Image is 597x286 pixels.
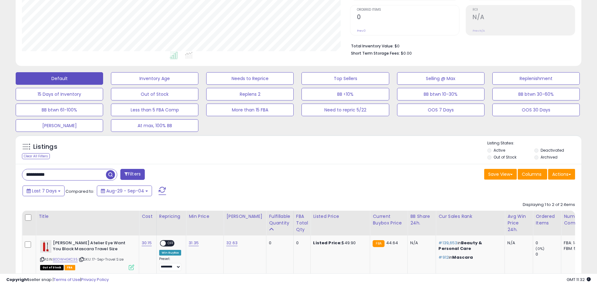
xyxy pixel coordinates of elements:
b: Listed Price: [313,240,342,246]
label: Deactivated [541,148,564,153]
button: Actions [548,169,575,180]
button: BB <10% [301,88,389,100]
strong: Copyright [6,277,29,283]
div: Listed Price [313,213,367,220]
label: Active [494,148,505,153]
div: N/A [410,240,431,246]
div: Ordered Items [536,213,558,226]
div: Cost [142,213,154,220]
div: 0 [296,240,306,246]
button: Aug-29 - Sep-04 [97,186,152,196]
div: ASIN: [40,240,134,269]
div: Displaying 1 to 2 of 2 items [523,202,575,208]
button: BB btwn 10-30% [397,88,484,100]
div: [PERSON_NAME] [226,213,264,220]
a: 32.63 [226,240,238,246]
span: Compared to: [65,188,94,194]
button: Default [16,72,103,85]
button: Less than 5 FBA Comp [111,104,198,116]
div: Fulfillable Quantity [269,213,291,226]
a: Terms of Use [54,277,80,283]
small: FBA [373,240,384,247]
span: Last 7 Days [32,188,57,194]
div: FBM: 5 [564,246,584,251]
div: Avg Win Price 24h. [507,213,530,233]
a: 31.35 [189,240,199,246]
label: Out of Stock [494,154,516,160]
button: BB btwn 61-100% [16,104,103,116]
button: Columns [518,169,547,180]
label: Archived [541,154,558,160]
button: Inventory Age [111,72,198,85]
button: Selling @ Max [397,72,484,85]
b: Total Inventory Value: [351,43,394,49]
button: OOS 30 Days [492,104,580,116]
div: FBA Total Qty [296,213,308,233]
h5: Listings [33,143,57,151]
button: At max, 100% BB [111,119,198,132]
span: Beauty & Personal Care [438,240,482,251]
button: [PERSON_NAME] [16,119,103,132]
span: Ordered Items [357,8,459,12]
button: Save View [484,169,517,180]
button: 15 Days of Inventory [16,88,103,100]
div: Current Buybox Price [373,213,405,226]
p: in [438,240,500,251]
div: Preset: [159,257,181,271]
span: $0.00 [401,50,412,56]
img: 418Fns-ZgQL._SL40_.jpg [40,240,51,253]
button: BB btwn 30-60% [492,88,580,100]
a: 30.15 [142,240,152,246]
button: More than 15 FBA [206,104,294,116]
div: Win BuyBox [159,250,181,256]
b: Short Term Storage Fees: [351,51,400,56]
div: 0 [536,240,561,246]
div: BB Share 24h. [410,213,433,226]
button: Needs to Reprice [206,72,294,85]
button: Last 7 Days [23,186,65,196]
li: $0 [351,42,570,49]
div: FBA: 14 [564,240,584,246]
span: Aug-29 - Sep-04 [106,188,144,194]
div: 0 [269,240,288,246]
span: Columns [522,171,542,177]
button: Replenishment [492,72,580,85]
small: (0%) [536,246,544,251]
div: Num of Comp. [564,213,587,226]
span: FBA [65,265,75,270]
a: B0DWHGKC35 [53,257,78,262]
span: 44.64 [386,240,398,246]
div: Repricing [159,213,184,220]
button: Filters [120,169,145,180]
button: Top Sellers [301,72,389,85]
button: Need to repric 5/22 [301,104,389,116]
span: Mascara [452,254,473,260]
div: Title [39,213,136,220]
span: ROI [473,8,575,12]
small: Prev: N/A [473,29,485,33]
div: Min Price [189,213,221,220]
button: Out of Stock [111,88,198,100]
button: OOS 7 Days [397,104,484,116]
p: in [438,255,500,260]
h2: 0 [357,13,459,22]
span: All listings that are currently out of stock and unavailable for purchase on Amazon [40,265,64,270]
div: $49.90 [313,240,365,246]
span: 2025-09-12 11:32 GMT [567,277,591,283]
p: Listing States: [487,140,581,146]
div: Clear All Filters [22,153,50,159]
span: #139,653 [438,240,457,246]
div: 0 [536,251,561,257]
span: | SKU: 17-Sep-Travel Size [79,257,123,262]
small: Prev: 0 [357,29,366,33]
div: seller snap | | [6,277,109,283]
span: #912 [438,254,449,260]
div: N/A [507,240,528,246]
b: [PERSON_NAME] Atelier Eye Want You Black Mascara Travel Size [53,240,129,253]
button: Replens 2 [206,88,294,100]
a: Privacy Policy [81,277,109,283]
h2: N/A [473,13,575,22]
span: OFF [166,241,176,246]
div: Cur Sales Rank [438,213,502,220]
